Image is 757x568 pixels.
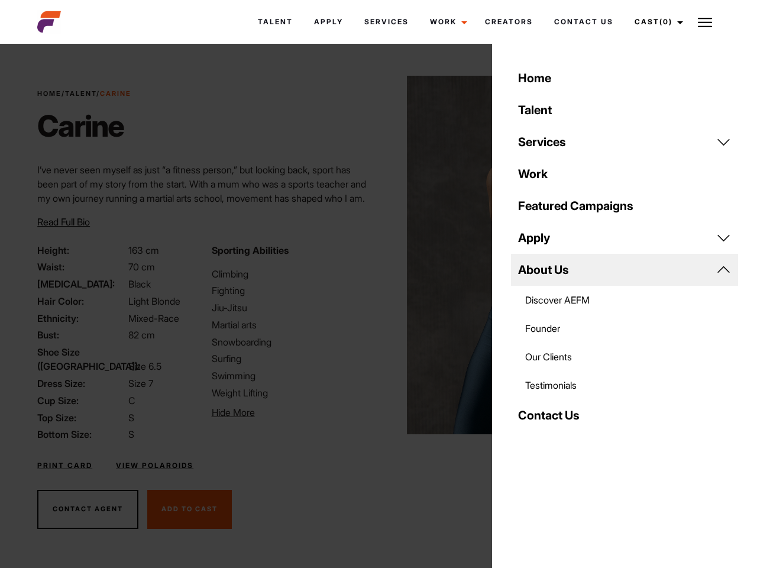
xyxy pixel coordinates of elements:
[511,222,738,254] a: Apply
[128,278,151,290] span: Black
[659,17,672,26] span: (0)
[212,335,371,349] li: Snowboarding
[544,6,624,38] a: Contact Us
[37,345,126,373] span: Shoe Size ([GEOGRAPHIC_DATA]):
[37,260,126,274] span: Waist:
[37,89,62,98] a: Home
[128,312,179,324] span: Mixed-Race
[100,89,131,98] strong: Carine
[128,412,134,424] span: S
[128,377,153,389] span: Size 7
[128,360,161,372] span: Size 6.5
[624,6,690,38] a: Cast(0)
[37,490,138,529] button: Contact Agent
[511,158,738,190] a: Work
[212,406,255,418] span: Hide More
[37,460,92,471] a: Print Card
[212,403,234,405] li: Yoga
[37,243,126,257] span: Height:
[698,15,712,30] img: Burger icon
[419,6,474,38] a: Work
[511,190,738,222] a: Featured Campaigns
[116,460,193,471] a: View Polaroids
[212,244,289,256] strong: Sporting Abilities
[37,216,90,228] span: Read Full Bio
[511,254,738,286] a: About Us
[37,108,131,144] h1: Carine
[511,343,738,371] a: Our Clients
[37,376,126,390] span: Dress Size:
[161,505,218,513] span: Add To Cast
[303,6,354,38] a: Apply
[147,490,232,529] button: Add To Cast
[247,6,303,38] a: Talent
[212,267,371,281] li: Climbing
[128,428,134,440] span: S
[37,89,131,99] span: / /
[511,126,738,158] a: Services
[511,314,738,343] a: Founder
[212,386,371,400] li: Weight Lifting
[474,6,544,38] a: Creators
[511,286,738,314] a: Discover AEFM
[37,277,126,291] span: [MEDICAL_DATA]:
[128,329,155,341] span: 82 cm
[354,6,419,38] a: Services
[128,261,155,273] span: 70 cm
[511,94,738,126] a: Talent
[37,393,126,408] span: Cup Size:
[212,301,371,315] li: Jiu-Jitsu
[212,283,371,298] li: Fighting
[128,395,135,406] span: C
[37,294,126,308] span: Hair Color:
[37,311,126,325] span: Ethnicity:
[128,295,180,307] span: Light Blonde
[65,89,96,98] a: Talent
[37,163,371,262] p: I’ve never seen myself as just “a fitness person,” but looking back, sport has been part of my st...
[212,369,371,383] li: Swimming
[37,411,126,425] span: Top Size:
[511,62,738,94] a: Home
[37,215,90,229] button: Read Full Bio
[511,371,738,399] a: Testimonials
[37,427,126,441] span: Bottom Size:
[128,244,159,256] span: 163 cm
[37,10,61,34] img: cropped-aefm-brand-fav-22-square.png
[37,328,126,342] span: Bust:
[511,399,738,431] a: Contact Us
[212,318,371,332] li: Martial arts
[212,351,371,366] li: Surfing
